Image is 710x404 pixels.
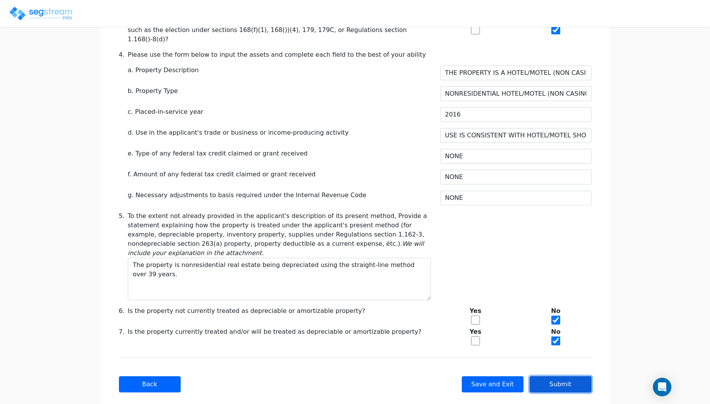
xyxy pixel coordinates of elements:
b: Yes [440,306,511,316]
div: b. Property Type [128,86,431,96]
div: 3. [119,16,128,44]
div: Has a depreciation, amortization, expense, or disposition election been made for the property, su... [128,16,431,44]
div: 4. [119,50,128,59]
div: Please use the form below to input the assets and complete each field to the best of your ability [128,50,431,59]
div: 5. [119,211,128,300]
b: Yes [440,327,511,336]
button: Submit [530,376,591,392]
button: Back [119,376,181,392]
div: c. Placed-in-service year [128,107,431,117]
b: No [520,327,591,336]
div: 7. [119,327,128,348]
button: Save and Exit [462,376,524,392]
b: No [520,306,591,316]
div: Is the property currently treated and/or will be treated as depreciable or amortizable property? [128,327,431,336]
div: Open Intercom Messenger [653,378,671,396]
div: f. Amount of any federal tax credit claimed or grant received [128,170,431,179]
div: 6. [119,306,128,327]
div: a. Property Description [128,66,431,75]
i: We will include your explanation in the attachment. [128,240,424,257]
div: e. Type of any federal tax credit claimed or grant received [128,149,431,158]
div: d. Use in the applicant's trade or business or income-producing activity [128,128,431,137]
img: logo_pro_r.png [8,6,74,21]
div: Is the property not currently treated as depreciable or amortizable property? [128,306,431,316]
div: To the extent not already provided in the applicant's description of its present method, Provide ... [128,211,431,258]
div: g. Necessary adjustments to basis required under the Internal Revenue Code [128,191,431,200]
